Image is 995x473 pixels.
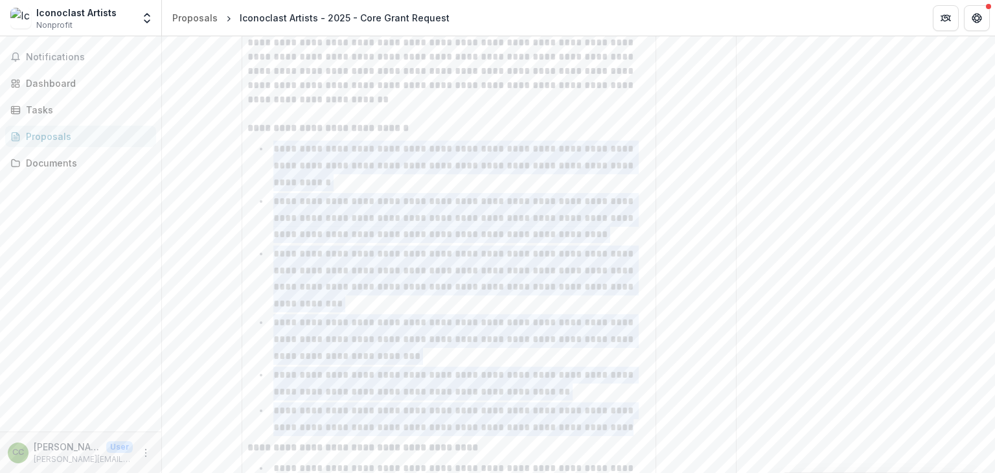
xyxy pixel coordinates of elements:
button: Partners [933,5,959,31]
div: Proposals [172,11,218,25]
a: Tasks [5,99,156,121]
div: Proposals [26,130,146,143]
button: More [138,445,154,461]
button: Get Help [964,5,990,31]
p: [PERSON_NAME][EMAIL_ADDRESS][PERSON_NAME][DOMAIN_NAME] [34,454,133,465]
button: Open entity switcher [138,5,156,31]
span: Nonprofit [36,19,73,31]
a: Dashboard [5,73,156,94]
a: Proposals [5,126,156,147]
div: Iconoclast Artists - 2025 - Core Grant Request [240,11,450,25]
a: Documents [5,152,156,174]
img: Iconoclast Artists [10,8,31,29]
p: User [106,441,133,453]
div: Documents [26,156,146,170]
a: Proposals [167,8,223,27]
span: Notifications [26,52,151,63]
div: Dashboard [26,76,146,90]
div: Tasks [26,103,146,117]
button: Notifications [5,47,156,67]
nav: breadcrumb [167,8,455,27]
p: [PERSON_NAME] [34,440,101,454]
div: Iconoclast Artists [36,6,117,19]
div: Claudia Crane [12,448,24,457]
